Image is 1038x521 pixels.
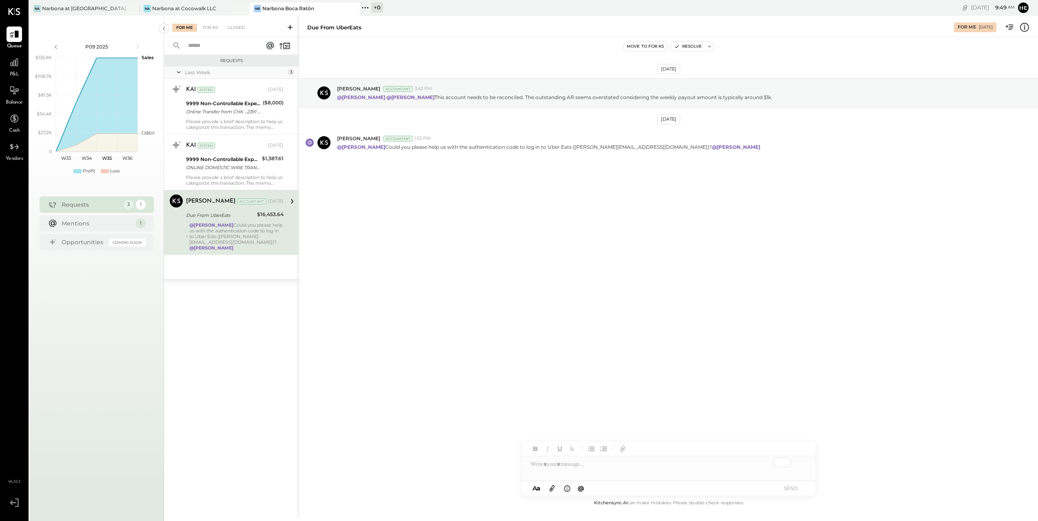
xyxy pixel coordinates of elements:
span: 1:53 PM [415,135,431,142]
text: W34 [81,155,92,161]
button: Bold [530,444,541,454]
strong: @[PERSON_NAME] [189,245,233,251]
div: Mentions [62,219,132,227]
strong: @[PERSON_NAME] [712,144,760,150]
div: NB [254,5,261,12]
div: Loss [110,168,120,174]
text: $108.7K [35,73,52,79]
span: Cash [9,127,20,135]
div: 3 [288,69,294,75]
div: $16,453.64 [257,210,284,219]
div: KAI [186,141,196,150]
button: Unordered List [586,444,597,454]
div: ONLINE DOMESTIC WIRE TRANSFER VIA: LEAD BK/XXXXX9644 A/C: [PERSON_NAME] MIAMI FL X3138 US [PERSON... [186,163,259,172]
div: Due From UberEats [186,211,255,219]
text: $135.9K [35,55,52,60]
div: [DATE] [657,64,680,74]
div: Accountant [384,86,413,92]
text: W33 [61,155,71,161]
div: To enrich screen reader interactions, please activate Accessibility in Grammarly extension settings [522,456,816,472]
text: W36 [122,155,132,161]
button: Resolve [671,42,705,51]
div: Na [144,5,151,12]
div: System [197,87,215,93]
div: 9999 Non-Controllable Expenses:Other Income and Expenses:To Be Classified P&L [186,99,260,108]
div: Narbona at [GEOGRAPHIC_DATA] LLC [42,5,127,12]
div: Due From UberEats [307,24,362,31]
button: Italic [542,444,553,454]
span: [PERSON_NAME] [337,135,380,142]
span: Queue [7,43,22,50]
span: [PERSON_NAME] [337,85,380,92]
text: Labor [142,130,154,136]
div: Closed [224,24,249,32]
span: P&L [10,71,19,78]
div: Accountant [237,199,266,204]
div: [DATE] [268,198,284,205]
button: Add URL [617,444,628,454]
a: Cash [0,111,28,135]
a: Vendors [0,139,28,163]
button: @ [575,483,587,493]
div: copy link [961,3,969,12]
a: Queue [0,26,28,50]
div: ($8,000) [263,99,284,107]
button: He [1017,1,1030,14]
p: Could you please help us with the authentication code to log in to Uber Eats ([PERSON_NAME][EMAIL... [337,143,761,150]
a: P&L [0,55,28,78]
span: Balance [6,99,23,106]
div: [DATE] [268,142,284,149]
div: [DATE] [657,114,680,124]
div: Opportunities [62,238,105,246]
text: $54.4K [37,111,52,117]
div: [DATE] [979,24,993,30]
div: Coming Soon [109,238,146,246]
div: Requests [62,201,120,209]
div: Requests [168,58,295,64]
div: System [197,143,215,148]
div: P09 2025 [62,43,131,50]
div: Accountant [384,136,413,141]
button: Strikethrough [567,444,577,454]
button: Move to for ks [623,42,668,51]
text: Sales [142,55,154,60]
span: 3:43 PM [415,86,432,92]
div: Profit [83,168,95,174]
div: Na [33,5,41,12]
div: For KS [199,24,222,32]
button: SEND [775,483,807,494]
text: $81.5K [38,92,52,98]
div: For Me [172,24,197,32]
button: Underline [554,444,565,454]
div: Narbona Boca Ratōn [262,5,314,12]
div: $1,387.61 [262,155,284,163]
text: W35 [102,155,112,161]
div: Could you please help us with the authentication code to log in to Uber Eats ([PERSON_NAME][EMAIL... [189,222,284,251]
text: 0 [49,148,52,154]
div: Last Week [185,69,286,76]
div: [DATE] [268,86,284,93]
span: Vendors [6,155,23,163]
div: Online Transfer from CHK ...2391 transaction#: XXXXXXX1184 [186,108,260,116]
strong: @[PERSON_NAME] [337,144,385,150]
div: [DATE] [971,4,1015,11]
strong: @[PERSON_NAME] [386,94,435,100]
div: 1 [136,200,146,210]
span: a [537,484,540,492]
button: Ordered List [598,444,609,454]
div: For Me [958,24,976,31]
div: Narbona at Cocowalk LLC [152,5,216,12]
text: $27.2K [38,130,52,135]
strong: @[PERSON_NAME] [337,94,385,100]
div: 3 [124,200,133,210]
div: Please provide a brief description to help us categorize this transaction. The memo might be help... [186,119,284,130]
span: @ [578,484,584,492]
div: Please provide a brief description to help us categorize this transaction. The memo might be help... [186,174,284,186]
div: KAI [186,86,196,94]
div: 1 [136,219,146,228]
div: 9999 Non-Controllable Expenses:Other Income and Expenses:To Be Classified P&L [186,155,259,163]
div: [PERSON_NAME] [186,197,235,205]
button: Aa [530,484,543,493]
strong: @[PERSON_NAME] [189,222,233,228]
div: + 0 [371,2,383,13]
